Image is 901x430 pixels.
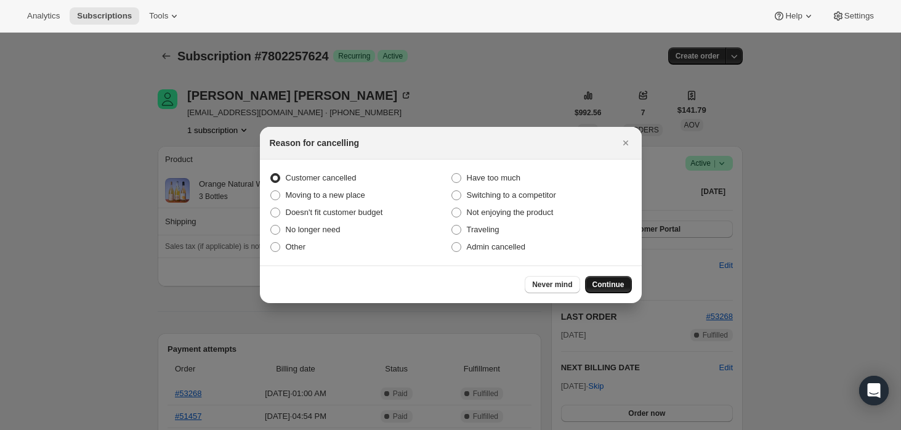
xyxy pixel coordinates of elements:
[77,11,132,21] span: Subscriptions
[27,11,60,21] span: Analytics
[785,11,802,21] span: Help
[286,208,383,217] span: Doesn't fit customer budget
[467,225,499,234] span: Traveling
[467,190,556,200] span: Switching to a competitor
[592,280,624,290] span: Continue
[825,7,881,25] button: Settings
[20,7,67,25] button: Analytics
[270,137,359,149] h2: Reason for cancelling
[585,276,632,293] button: Continue
[532,280,572,290] span: Never mind
[844,11,874,21] span: Settings
[766,7,822,25] button: Help
[859,376,889,405] div: Open Intercom Messenger
[617,134,634,152] button: Close
[286,225,341,234] span: No longer need
[525,276,580,293] button: Never mind
[149,11,168,21] span: Tools
[467,173,520,182] span: Have too much
[467,242,525,251] span: Admin cancelled
[286,173,357,182] span: Customer cancelled
[467,208,554,217] span: Not enjoying the product
[286,242,306,251] span: Other
[70,7,139,25] button: Subscriptions
[286,190,365,200] span: Moving to a new place
[142,7,188,25] button: Tools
